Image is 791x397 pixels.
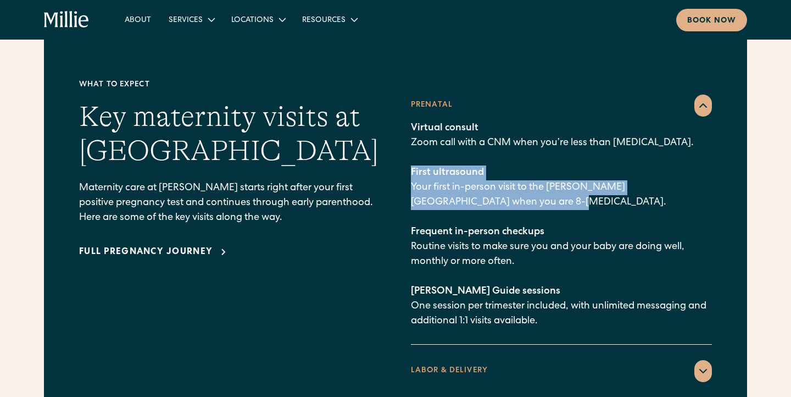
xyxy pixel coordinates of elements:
span: Virtual consult [411,123,478,133]
div: Resources [293,10,365,29]
div: Locations [222,10,293,29]
a: home [44,11,90,29]
span: [PERSON_NAME] Guide sessions [411,286,560,296]
a: Book now [676,9,747,31]
span: First ultrasound [411,168,484,178]
div: LABOR & DELIVERY [411,365,488,377]
div: What to expect [79,79,380,91]
div: Resources [302,15,346,26]
div: Locations [231,15,274,26]
div: Services [160,10,222,29]
p: Maternity care at [PERSON_NAME] starts right after your first positive pregnancy test and continu... [79,181,380,225]
p: Zoom call with a CNM when you’re less than [MEDICAL_DATA]. Your first in-person visit to the [PER... [411,121,712,329]
div: Book now [687,15,736,27]
a: About [116,10,160,29]
div: Services [169,15,203,26]
span: Frequent in-person checkups [411,227,544,237]
h2: Key maternity visits at [GEOGRAPHIC_DATA] [79,100,380,168]
div: Full pregnancy journey [79,246,213,259]
div: Prenatal [411,100,453,111]
a: Full pregnancy journey [79,246,230,259]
